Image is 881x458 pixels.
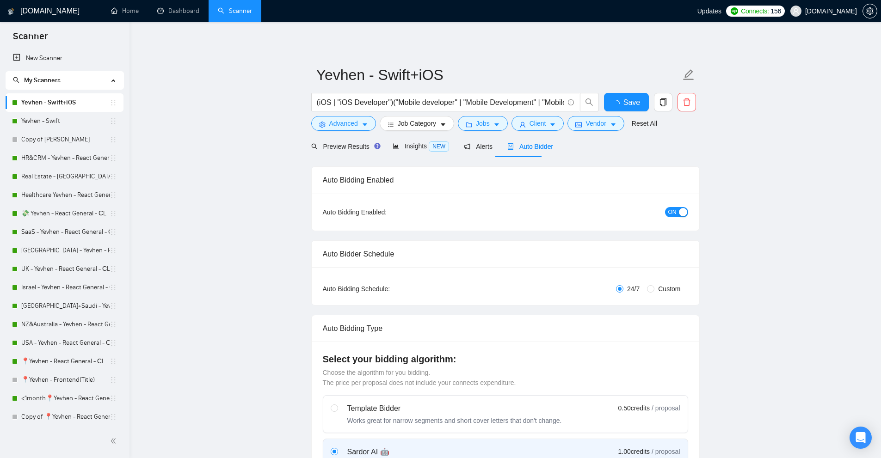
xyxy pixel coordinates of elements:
span: loading [612,100,623,107]
img: logo [8,4,14,19]
span: copy [654,98,672,106]
a: Copy of [PERSON_NAME] [21,130,110,149]
span: holder [110,247,117,254]
span: / proposal [652,447,680,456]
a: 📍Yevhen - React General - СL [21,352,110,371]
span: holder [110,173,117,180]
div: Open Intercom Messenger [850,427,872,449]
li: 📍Yevhen - Frontend(Title) [6,371,123,389]
span: Scanner [6,30,55,49]
span: Jobs [476,118,490,128]
div: Auto Bidding Type [323,315,688,342]
span: holder [110,210,117,217]
span: holder [110,117,117,125]
span: search [13,77,19,83]
span: search [311,143,318,150]
a: setting [863,7,877,15]
span: 24/7 [623,284,643,294]
span: area-chart [393,143,399,149]
a: Copy of 📍Yevhen - React General - СL [21,408,110,426]
a: [GEOGRAPHIC_DATA] - Yevhen - React General - СL [21,241,110,260]
span: holder [110,99,117,106]
a: USA - Yevhen - React General - СL [21,334,110,352]
span: caret-down [610,121,616,128]
li: Healthcare Yevhen - React General - СL [6,186,123,204]
div: Auto Bidding Enabled [323,167,688,193]
span: delete [678,98,696,106]
button: delete [678,93,696,111]
span: holder [110,321,117,328]
span: robot [507,143,514,150]
h4: Select your bidding algorithm: [323,353,688,366]
a: <1month📍Yevhen - React General - СL [21,389,110,408]
span: caret-down [362,121,368,128]
li: SaaS - Yevhen - React General - СL [6,223,123,241]
li: 💸 Yevhen - React General - СL [6,204,123,223]
span: My Scanners [24,76,61,84]
li: USA - Yevhen - React General - СL [6,334,123,352]
img: upwork-logo.png [731,7,738,15]
div: Auto Bidding Schedule: [323,284,444,294]
span: caret-down [549,121,556,128]
a: Yevhen - Swift+iOS [21,93,110,112]
span: Advanced [329,118,358,128]
a: homeHome [111,7,139,15]
button: copy [654,93,672,111]
span: holder [110,395,117,402]
span: info-circle [568,99,574,105]
li: 📍Yevhen - React General - СL [6,352,123,371]
button: Save [604,93,649,111]
a: Reset All [632,118,657,128]
div: Tooltip anchor [373,142,382,150]
span: double-left [110,436,119,446]
li: UK - Yevhen - React General - СL [6,260,123,278]
button: search [580,93,598,111]
a: searchScanner [218,7,252,15]
a: Healthcare Yevhen - React General - СL [21,186,110,204]
div: Sardor AI 🤖 [347,446,492,458]
button: settingAdvancedcaret-down [311,116,376,131]
li: HR&CRM - Yevhen - React General - СL [6,149,123,167]
a: SaaS - Yevhen - React General - СL [21,223,110,241]
a: dashboardDashboard [157,7,199,15]
span: Insights [393,142,449,150]
li: Copy of Yevhen - Swift [6,130,123,149]
a: 💸 Yevhen - React General - СL [21,204,110,223]
span: Job Category [398,118,436,128]
button: setting [863,4,877,18]
span: ON [668,207,677,217]
span: Choose the algorithm for you bidding. The price per proposal does not include your connects expen... [323,369,516,386]
li: Israel - Yevhen - React General - СL [6,278,123,297]
li: Yevhen - Swift+iOS [6,93,123,112]
span: Preview Results [311,143,378,150]
span: holder [110,154,117,162]
input: Search Freelance Jobs... [317,97,564,108]
span: holder [110,339,117,347]
span: Vendor [585,118,606,128]
li: Real Estate - Yevhen - React General - СL [6,167,123,186]
a: Yevhen - Swift [21,112,110,130]
span: folder [466,121,472,128]
li: Switzerland - Yevhen - React General - СL [6,241,123,260]
span: 156 [771,6,781,16]
a: HR&CRM - Yevhen - React General - СL [21,149,110,167]
span: search [580,98,598,106]
a: Real Estate - [GEOGRAPHIC_DATA] - React General - СL [21,167,110,186]
li: NZ&Australia - Yevhen - React General - СL [6,315,123,334]
li: <1month📍Yevhen - React General - СL [6,389,123,408]
li: UAE+Saudi - Yevhen - React General - СL [6,297,123,315]
button: folderJobscaret-down [458,116,508,131]
span: user [793,8,799,14]
button: barsJob Categorycaret-down [380,116,454,131]
span: 0.50 credits [618,403,650,413]
li: Copy of 📍Yevhen - React General - СL [6,408,123,426]
span: user [519,121,526,128]
span: holder [110,358,117,365]
span: NEW [429,141,449,152]
span: holder [110,376,117,384]
span: 1.00 credits [618,446,650,457]
span: caret-down [493,121,500,128]
span: holder [110,302,117,310]
span: Alerts [464,143,493,150]
a: New Scanner [13,49,116,67]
